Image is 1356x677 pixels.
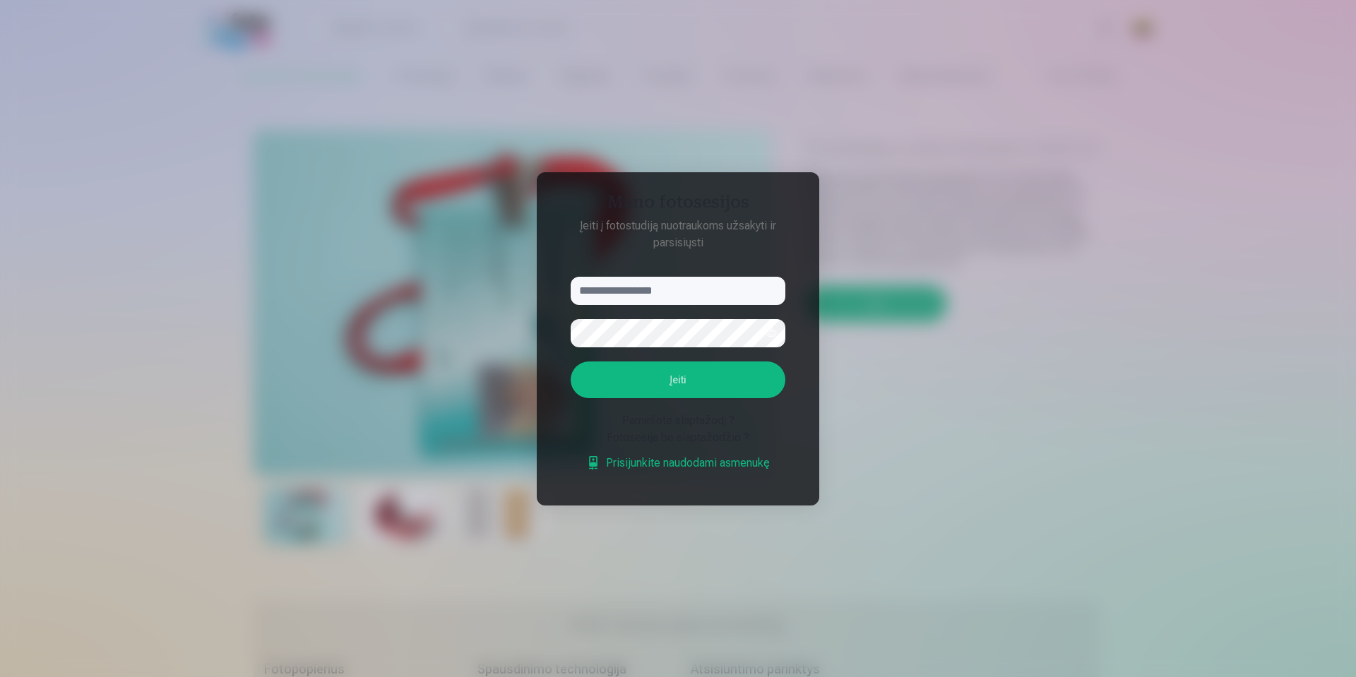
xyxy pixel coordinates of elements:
[586,455,770,472] a: Prisijunkite naudodami asmenukę
[571,412,785,429] div: Pamiršote slaptažodį ?
[571,361,785,398] button: Įeiti
[557,217,799,251] p: Įeiti į fotostudiją nuotraukoms užsakyti ir parsisiųsti
[557,192,799,217] h4: Mano fotosesijos
[571,429,785,446] div: Fotosesija be slaptažodžio ?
